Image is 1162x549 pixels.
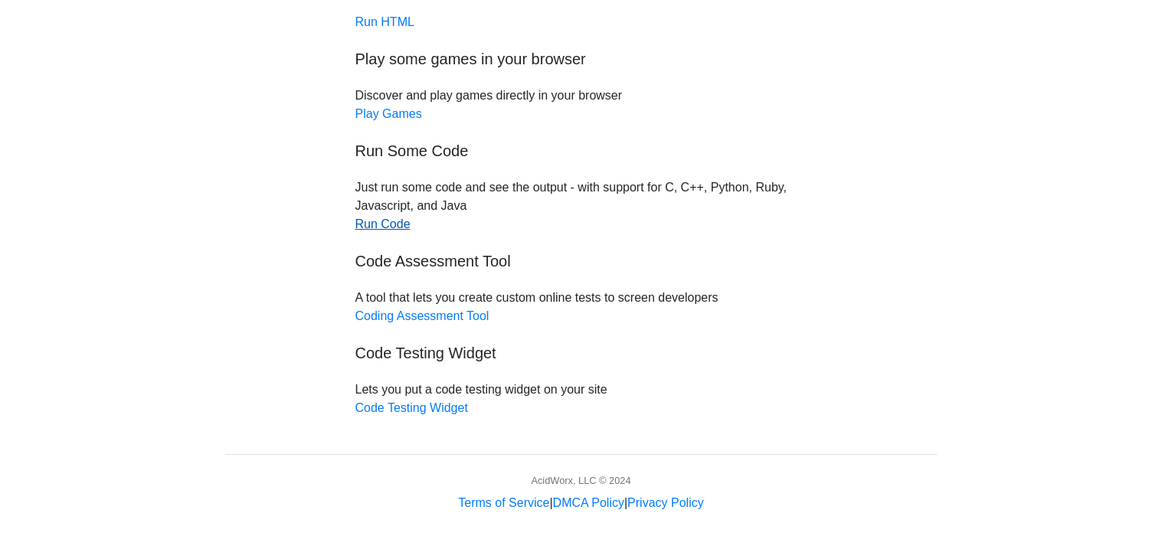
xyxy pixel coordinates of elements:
div: | | [458,494,703,512]
a: Code Testing Widget [355,401,468,414]
a: Play Games [355,107,422,120]
h5: Code Assessment Tool [355,252,807,270]
a: Terms of Service [458,496,549,509]
a: DMCA Policy [553,496,624,509]
div: AcidWorx, LLC © 2024 [531,473,630,488]
a: Run Code [355,217,411,230]
a: Privacy Policy [627,496,704,509]
h5: Run Some Code [355,142,807,160]
h5: Play some games in your browser [355,50,807,68]
a: Coding Assessment Tool [355,309,489,322]
h5: Code Testing Widget [355,344,807,362]
a: Run HTML [355,15,414,28]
